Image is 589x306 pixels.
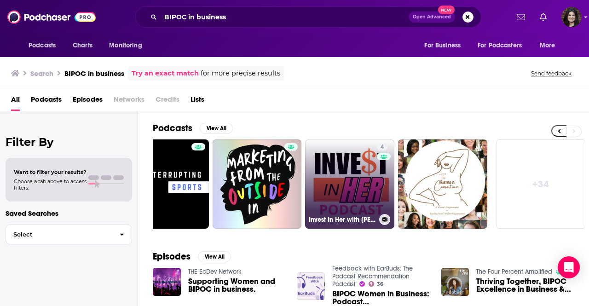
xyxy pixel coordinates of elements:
h2: Episodes [153,251,191,262]
a: Thriving Together, BIPOC Excellence in Business & Legacy Building [476,277,574,293]
p: Saved Searches [6,209,132,218]
a: Try an exact match [132,68,199,79]
h2: Podcasts [153,122,192,134]
h2: Filter By [6,135,132,149]
span: Monitoring [109,39,142,52]
button: Send feedback [528,69,574,77]
input: Search podcasts, credits, & more... [161,10,409,24]
div: Search podcasts, credits, & more... [135,6,481,28]
a: EpisodesView All [153,251,231,262]
button: Open AdvancedNew [409,12,455,23]
div: Open Intercom Messenger [558,256,580,278]
a: PodcastsView All [153,122,233,134]
span: More [540,39,555,52]
button: open menu [533,37,567,54]
a: 36 [369,281,383,287]
a: Charts [67,37,98,54]
button: open menu [103,37,154,54]
span: For Podcasters [478,39,522,52]
img: Podchaser - Follow, Share and Rate Podcasts [7,8,96,26]
h3: Invest In Her with [PERSON_NAME] [309,216,375,224]
span: New [438,6,455,14]
button: open menu [418,37,472,54]
button: open menu [472,37,535,54]
span: Want to filter your results? [14,169,87,175]
button: open menu [22,37,68,54]
span: 36 [377,282,383,286]
a: Supporting Women and BIPOC in business. [188,277,286,293]
a: THE EcDev Network [188,268,242,276]
span: 4 [381,143,384,152]
span: Open Advanced [413,15,451,19]
span: for more precise results [201,68,280,79]
span: Podcasts [29,39,56,52]
img: BIPOC Women in Business: Podcast Recommendations [297,272,325,300]
h3: BIPOC in business [64,69,124,78]
a: BIPOC Women in Business: Podcast Recommendations [332,290,430,306]
span: Networks [114,92,144,111]
a: Podcasts [31,92,62,111]
a: Feedback with EarBuds: The Podcast Recommendation Podcast [332,265,413,288]
button: View All [200,123,233,134]
a: Episodes [73,92,103,111]
a: 4 [377,143,387,150]
a: The Four Percent Amplified [476,268,552,276]
a: Lists [191,92,204,111]
img: Supporting Women and BIPOC in business. [153,268,181,296]
span: For Business [424,39,461,52]
span: Select [6,231,112,237]
button: View All [198,251,231,262]
a: Show notifications dropdown [513,9,529,25]
img: Thriving Together, BIPOC Excellence in Business & Legacy Building [441,268,469,296]
a: +34 [497,139,586,229]
span: Choose a tab above to access filters. [14,178,87,191]
a: All [11,92,20,111]
span: Charts [73,39,92,52]
a: 4Invest In Her with [PERSON_NAME] [305,139,394,229]
span: Logged in as amandavpr [561,7,582,27]
h3: Search [30,69,53,78]
button: Show profile menu [561,7,582,27]
a: Show notifications dropdown [536,9,550,25]
button: Select [6,224,132,245]
img: User Profile [561,7,582,27]
span: Credits [156,92,179,111]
